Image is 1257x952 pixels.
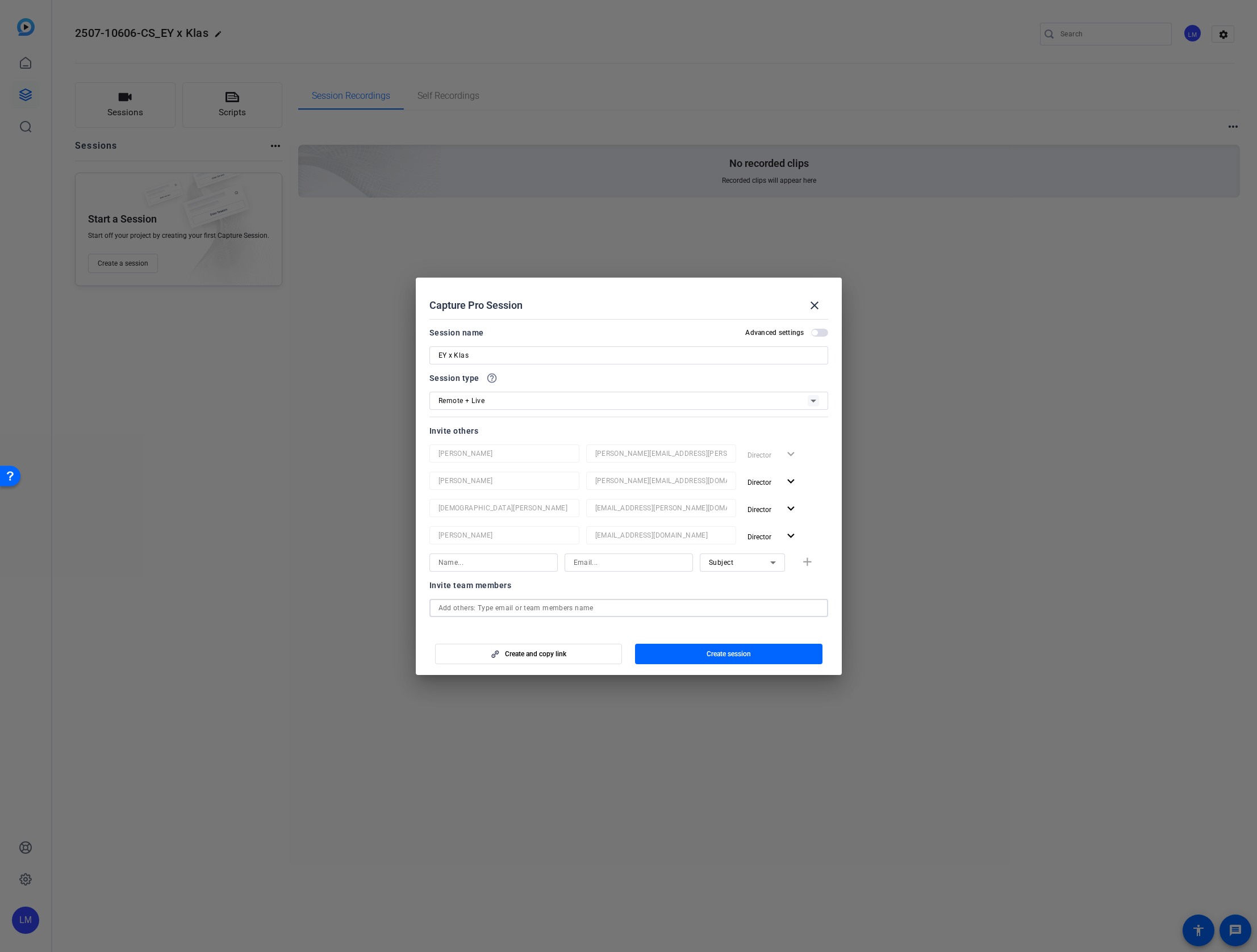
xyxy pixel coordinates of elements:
[595,529,727,542] input: Email...
[439,397,485,405] span: Remote + Live
[439,447,570,460] input: Name...
[784,475,798,489] mat-icon: expand_more
[709,559,734,567] span: Subject
[439,474,570,488] input: Name...
[505,649,566,659] span: Create and copy link
[439,556,549,569] input: Name...
[595,474,727,488] input: Email...
[439,501,570,515] input: Name...
[429,326,484,339] div: Session name
[743,499,803,519] button: Director
[429,292,828,319] div: Capture Pro Session
[784,529,798,543] mat-icon: expand_more
[707,649,751,659] span: Create session
[429,371,479,385] span: Session type
[439,529,570,542] input: Name...
[747,479,771,487] span: Director
[595,501,727,515] input: Email...
[784,502,798,516] mat-icon: expand_more
[435,644,623,664] button: Create and copy link
[743,526,803,547] button: Director
[743,472,803,492] button: Director
[747,533,771,541] span: Director
[439,601,819,615] input: Add others: Type email or team members name
[747,506,771,514] span: Director
[429,578,828,592] div: Invite team members
[808,299,821,312] mat-icon: close
[635,644,822,664] button: Create session
[486,372,498,384] mat-icon: help_outline
[439,349,819,362] input: Enter Session Name
[745,328,804,337] h2: Advanced settings
[595,447,727,460] input: Email...
[429,424,828,438] div: Invite others
[574,556,684,569] input: Email...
